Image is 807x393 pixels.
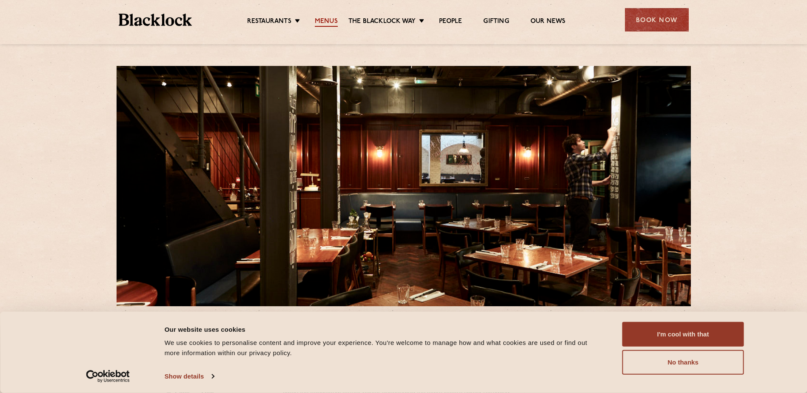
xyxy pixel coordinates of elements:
a: Usercentrics Cookiebot - opens in a new window [71,370,145,383]
a: People [439,17,462,27]
a: Our News [530,17,566,27]
a: Gifting [483,17,509,27]
div: We use cookies to personalise content and improve your experience. You're welcome to manage how a... [165,338,603,358]
a: Menus [315,17,338,27]
a: The Blacklock Way [348,17,416,27]
button: No thanks [622,350,744,375]
a: Restaurants [247,17,291,27]
a: Show details [165,370,214,383]
div: Book Now [625,8,689,31]
div: Our website uses cookies [165,324,603,334]
button: I'm cool with that [622,322,744,347]
img: BL_Textured_Logo-footer-cropped.svg [119,14,192,26]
